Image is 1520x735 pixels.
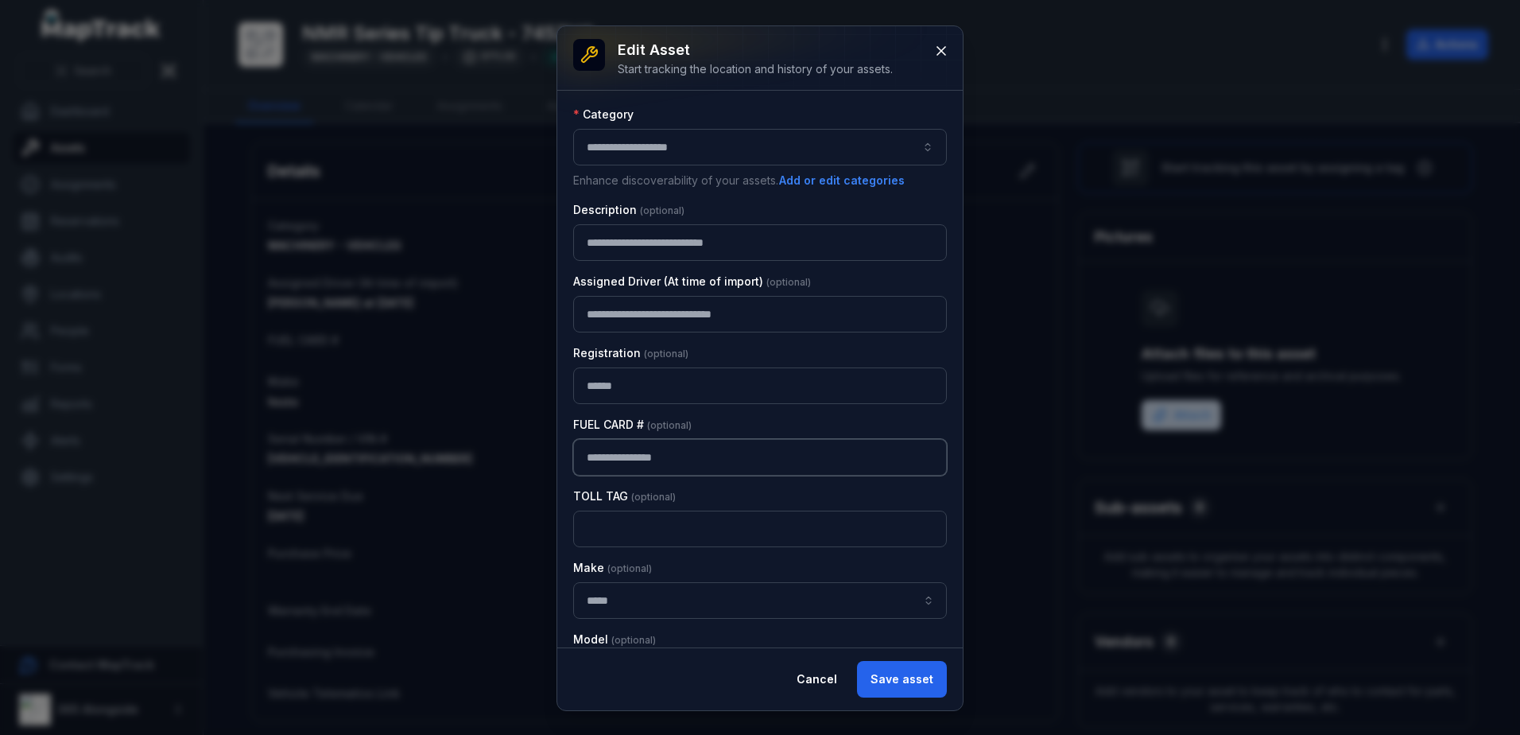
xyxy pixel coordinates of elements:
label: Model [573,632,656,647]
div: Start tracking the location and history of your assets. [618,61,893,77]
label: FUEL CARD # [573,417,692,433]
button: Add or edit categories [778,172,905,189]
label: Description [573,202,684,218]
label: TOLL TAG [573,488,676,504]
label: Make [573,560,652,576]
button: Cancel [783,661,851,698]
label: Category [573,107,634,122]
p: Enhance discoverability of your assets. [573,172,947,189]
h3: Edit asset [618,39,893,61]
label: Registration [573,345,688,361]
label: Assigned Driver (At time of import) [573,274,811,290]
input: asset-edit:cf[2c9a1bd6-738d-4b2a-ac98-3f96f4078ca0]-label [573,582,947,619]
button: Save asset [857,661,947,698]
